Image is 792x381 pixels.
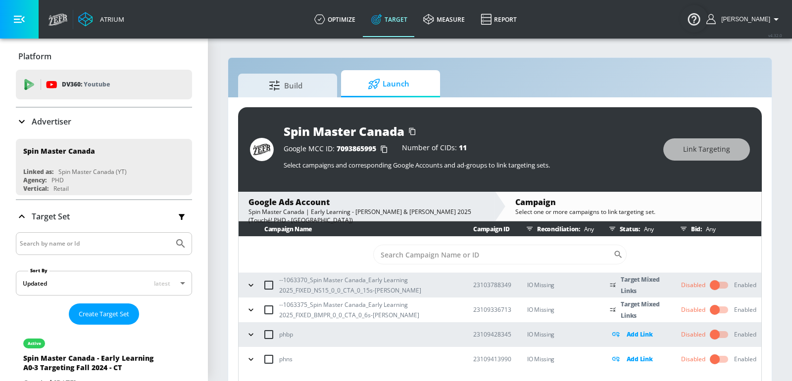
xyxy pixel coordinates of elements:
div: Google Ads Account [248,197,485,208]
div: Select one or more campaigns to link targeting set. [515,208,751,216]
div: Updated [23,279,47,288]
p: --1063375_Spin Master Canada_Early Learning 2025_FIXED_BMPR_0_0_CTA_0_6s-[PERSON_NAME] [279,299,457,320]
span: 7093865995 [337,144,376,153]
a: measure [415,1,473,37]
div: Advertiser [16,108,192,135]
div: Spin Master Canada | Early Learning - [PERSON_NAME] & [PERSON_NAME] 2025 (Touché! PHD - [GEOGRAPH... [248,208,485,224]
div: Spin Master Canada [23,146,95,156]
div: Enabled [734,330,756,339]
span: latest [154,279,170,288]
div: Retail [53,184,69,193]
div: Atrium [96,15,124,24]
div: Bid: [676,221,756,236]
p: Target Mixed Links [621,274,665,296]
p: 23109428345 [473,329,511,339]
p: Youtube [84,79,110,89]
p: IO Missing [527,353,594,365]
div: Add Link [610,353,665,365]
p: DV360: [62,79,110,90]
p: Target Mixed Links [621,298,665,321]
div: Agency: [23,176,47,184]
input: Search by name or Id [20,237,170,250]
div: Vertical: [23,184,49,193]
a: optimize [306,1,363,37]
button: [PERSON_NAME] [706,13,782,25]
a: Atrium [78,12,124,27]
div: Disabled [681,355,705,364]
div: Search CID Name or Number [373,245,627,264]
div: Enabled [734,355,756,364]
p: Advertiser [32,116,71,127]
div: DV360: Youtube [16,70,192,99]
div: Spin Master Canada - Early Learning A0-3 Targeting Fall 2024 - CT [23,353,162,377]
p: Any [702,224,716,234]
div: Google MCC ID: [284,144,392,154]
p: Platform [18,51,51,62]
input: Search Campaign Name or ID [373,245,613,264]
p: 23109413990 [473,354,511,364]
div: Google Ads AccountSpin Master Canada | Early Learning - [PERSON_NAME] & [PERSON_NAME] 2025 (Touch... [239,192,495,221]
p: IO Missing [527,329,594,340]
p: Select campaigns and corresponding Google Accounts and ad-groups to link targeting sets. [284,161,653,169]
p: 23109336713 [473,304,511,315]
p: --1063370_Spin Master Canada_Early Learning 2025_FIXED_NS15_0_0_CTA_0_15s-[PERSON_NAME] [279,275,457,296]
p: Any [580,224,594,234]
div: Status: [605,221,665,236]
div: Campaign [515,197,751,208]
p: Target Set [32,211,70,222]
p: phbp [279,329,293,339]
div: Platform [16,42,192,70]
div: PHD [51,176,64,184]
span: v 4.32.0 [768,33,782,38]
th: Campaign Name [239,221,457,237]
p: Any [640,224,654,234]
div: Spin Master Canada (YT) [58,168,127,176]
a: Report [473,1,525,37]
div: Reconciliation: [522,221,594,236]
div: Spin Master CanadaLinked as:Spin Master Canada (YT)Agency:PHDVertical:Retail [16,139,192,195]
div: Disabled [681,330,705,339]
span: Build [248,74,323,97]
div: Enabled [734,305,756,314]
p: phns [279,354,293,364]
button: Open Resource Center [680,5,708,33]
a: Target [363,1,415,37]
div: active [28,341,41,346]
span: Launch [351,72,426,96]
div: Add Link [610,329,665,340]
button: Create Target Set [69,303,139,325]
div: Target Set [16,200,192,233]
span: 11 [459,143,467,152]
div: Enabled [734,281,756,290]
span: login as: eugenia.kim@zefr.com [717,16,770,23]
div: Disabled [681,281,705,290]
p: IO Missing [527,279,594,291]
div: Number of CIDs: [402,144,467,154]
div: Linked as: [23,168,53,176]
p: Add Link [627,329,653,340]
label: Sort By [28,267,49,274]
div: Spin Master Canada [284,123,404,139]
span: Create Target Set [79,308,129,320]
th: Campaign ID [457,221,511,237]
div: Disabled [681,305,705,314]
p: Add Link [627,353,653,365]
p: IO Missing [527,304,594,315]
p: 23103788349 [473,280,511,290]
